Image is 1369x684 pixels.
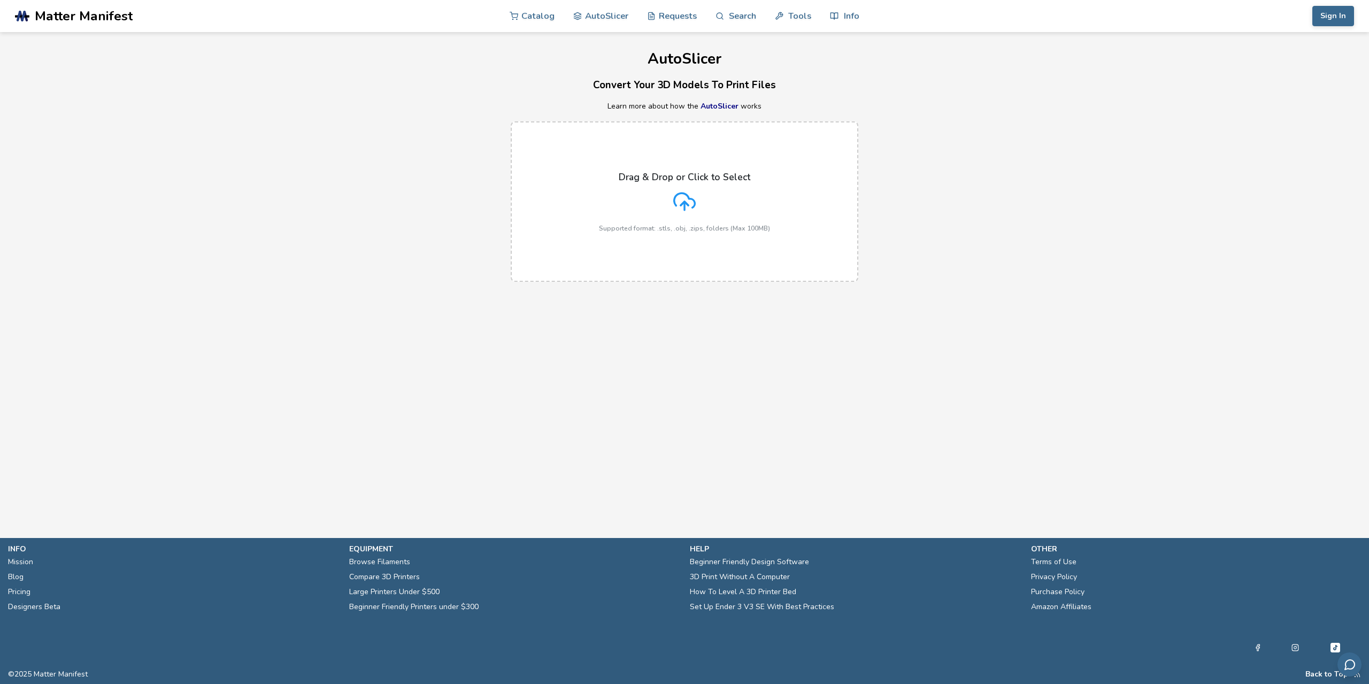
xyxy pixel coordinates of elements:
a: Facebook [1254,641,1262,654]
a: RSS Feed [1353,670,1361,679]
p: Supported format: .stls, .obj, .zips, folders (Max 100MB) [599,225,770,232]
a: Terms of Use [1031,555,1076,570]
a: Compare 3D Printers [349,570,420,585]
span: Matter Manifest [35,9,133,24]
p: help [690,543,1020,555]
a: Blog [8,570,24,585]
button: Send feedback via email [1337,652,1362,677]
a: Beginner Friendly Printers under $300 [349,600,479,614]
span: © 2025 Matter Manifest [8,670,88,679]
a: Designers Beta [8,600,60,614]
a: Instagram [1291,641,1299,654]
a: Tiktok [1329,641,1342,654]
a: AutoSlicer [701,101,739,111]
a: Beginner Friendly Design Software [690,555,809,570]
p: equipment [349,543,680,555]
p: other [1031,543,1362,555]
a: Mission [8,555,33,570]
button: Back to Top [1305,670,1348,679]
a: Amazon Affiliates [1031,600,1091,614]
a: How To Level A 3D Printer Bed [690,585,796,600]
button: Sign In [1312,6,1354,26]
a: Privacy Policy [1031,570,1077,585]
a: Purchase Policy [1031,585,1085,600]
p: info [8,543,339,555]
a: Large Printers Under $500 [349,585,440,600]
a: 3D Print Without A Computer [690,570,790,585]
a: Browse Filaments [349,555,410,570]
a: Pricing [8,585,30,600]
a: Set Up Ender 3 V3 SE With Best Practices [690,600,834,614]
p: Drag & Drop or Click to Select [619,172,750,182]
